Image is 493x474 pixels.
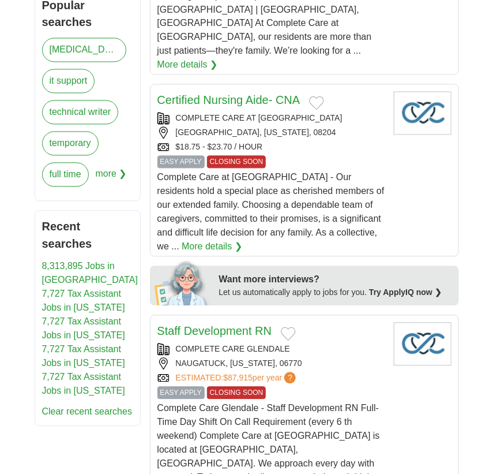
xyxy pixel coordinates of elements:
a: it support [42,69,95,94]
div: Let us automatically apply to jobs for you. [219,287,452,299]
span: CLOSING SOON [207,156,266,169]
a: temporary [42,132,99,156]
span: EASY APPLY [157,387,205,400]
a: Certified Nursing Aide- CNA [157,94,300,107]
img: Company logo [394,323,451,366]
img: apply-iq-scientist.png [155,260,210,306]
a: More details ❯ [182,240,242,254]
a: 7,727 Tax Assistant Jobs in [US_STATE] [42,289,125,313]
div: COMPLETE CARE GLENDALE [157,344,385,356]
h2: Recent searches [42,218,133,253]
a: full time [42,163,89,187]
span: EASY APPLY [157,156,205,169]
a: More details ❯ [157,58,218,72]
a: Clear recent searches [42,407,133,417]
button: Add to favorite jobs [281,327,296,341]
a: [MEDICAL_DATA] [42,38,126,62]
a: Try ApplyIQ now ❯ [369,288,442,297]
a: 7,727 Tax Assistant Jobs in [US_STATE] [42,317,125,341]
div: Want more interviews? [219,273,452,287]
a: Staff Development RN [157,325,272,338]
div: COMPLETE CARE AT [GEOGRAPHIC_DATA] [157,113,385,125]
span: Complete Care at [GEOGRAPHIC_DATA] - Our residents hold a special place as cherished members of o... [157,173,385,252]
a: 7,727 Tax Assistant Jobs in [US_STATE] [42,372,125,396]
span: more ❯ [96,163,127,194]
div: NAUGATUCK, [US_STATE], 06770 [157,358,385,370]
a: technical writer [42,100,119,125]
span: CLOSING SOON [207,387,266,400]
div: [GEOGRAPHIC_DATA], [US_STATE], 08204 [157,127,385,139]
a: 8,313,895 Jobs in [GEOGRAPHIC_DATA] [42,262,138,285]
a: ESTIMATED:$87,915per year? [176,372,299,385]
a: 7,727 Tax Assistant Jobs in [US_STATE] [42,345,125,368]
span: ? [284,372,296,384]
span: $87,915 [223,374,253,383]
div: $18.75 - $23.70 / HOUR [157,141,385,154]
button: Add to favorite jobs [309,96,324,110]
img: Company logo [394,92,451,135]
